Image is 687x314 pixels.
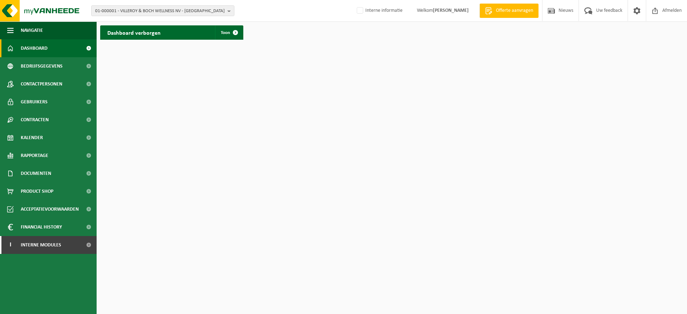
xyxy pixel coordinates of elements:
[355,5,403,16] label: Interne informatie
[215,25,243,40] a: Toon
[7,236,14,254] span: I
[21,200,79,218] span: Acceptatievoorwaarden
[21,129,43,147] span: Kalender
[91,5,234,16] button: 01-000001 - VILLEROY & BOCH WELLNESS NV - [GEOGRAPHIC_DATA]
[100,25,168,39] h2: Dashboard verborgen
[479,4,539,18] a: Offerte aanvragen
[221,30,230,35] span: Toon
[494,7,535,14] span: Offerte aanvragen
[21,21,43,39] span: Navigatie
[21,165,51,182] span: Documenten
[21,236,61,254] span: Interne modules
[21,75,62,93] span: Contactpersonen
[21,39,48,57] span: Dashboard
[95,6,225,16] span: 01-000001 - VILLEROY & BOCH WELLNESS NV - [GEOGRAPHIC_DATA]
[21,147,48,165] span: Rapportage
[21,182,53,200] span: Product Shop
[21,111,49,129] span: Contracten
[21,57,63,75] span: Bedrijfsgegevens
[433,8,469,13] strong: [PERSON_NAME]
[21,93,48,111] span: Gebruikers
[21,218,62,236] span: Financial History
